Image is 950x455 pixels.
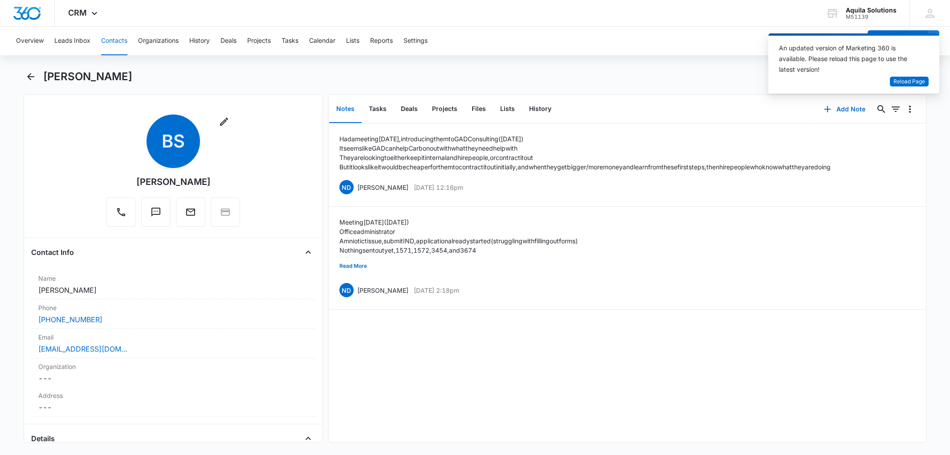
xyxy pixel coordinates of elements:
[868,30,928,52] button: Add Contact
[339,180,354,194] span: ND
[247,27,271,55] button: Projects
[339,255,578,264] p: IND number not requested yet
[362,95,394,123] button: Tasks
[815,98,874,120] button: Add Note
[893,78,925,86] span: Reload Page
[309,27,335,55] button: Calendar
[176,211,205,219] a: Email
[31,247,74,258] h4: Contact Info
[38,362,308,371] label: Organization
[493,95,522,123] button: Lists
[339,258,367,275] button: Read More
[846,14,897,20] div: account id
[31,270,315,299] div: Name[PERSON_NAME]
[38,344,127,354] a: [EMAIL_ADDRESS][DOMAIN_NAME]
[357,286,408,295] p: [PERSON_NAME]
[138,27,179,55] button: Organizations
[425,95,465,123] button: Projects
[779,43,918,75] div: An updated version of Marketing 360 is available. Please reload this page to use the latest version!
[339,143,831,153] p: It seems like GAD can help Carbon out with what they need help with
[339,162,831,172] p: But it looks like it would be cheaper for them to contract it out initially, and when they get bi...
[38,391,308,400] label: Address
[339,246,578,255] p: Nothing sent out yet, 1571, 1572, 3454, and 3674
[329,95,362,123] button: Notes
[394,95,425,123] button: Deals
[522,95,559,123] button: History
[346,27,359,55] button: Lists
[31,329,315,358] div: Email[EMAIL_ADDRESS][DOMAIN_NAME]
[404,27,428,55] button: Settings
[136,175,211,189] div: [PERSON_NAME]
[465,95,493,123] button: Files
[106,197,136,227] button: Call
[339,227,578,236] p: Office administrator
[357,183,408,192] p: [PERSON_NAME]
[43,70,132,83] h1: [PERSON_NAME]
[68,8,87,17] span: CRM
[370,27,393,55] button: Reports
[889,102,903,116] button: Filters
[846,7,897,14] div: account name
[31,433,55,444] h4: Details
[281,27,298,55] button: Tasks
[31,299,315,329] div: Phone[PHONE_NUMBER]
[176,197,205,227] button: Email
[54,27,90,55] button: Leads Inbox
[339,236,578,246] p: Amniotic tissue, submit IND, application already started (struggling with filling out forms)
[301,245,315,259] button: Close
[141,197,171,227] button: Text
[24,70,37,84] button: Back
[903,102,917,116] button: Overflow Menu
[38,274,308,283] label: Name
[31,387,315,417] div: Address---
[147,115,200,168] span: BS
[38,314,102,325] a: [PHONE_NUMBER]
[106,211,136,219] a: Call
[339,283,354,297] span: ND
[414,286,459,295] p: [DATE] 2:18pm
[38,285,308,295] dd: [PERSON_NAME]
[38,303,308,312] label: Phone
[874,102,889,116] button: Search...
[339,153,831,162] p: They are looking to either keep it internal and hire people, or contract it out
[339,134,831,143] p: Had a meeting [DATE], introducing them to GAD Consulting ([DATE])
[414,183,463,192] p: [DATE] 12:16pm
[38,402,308,413] dd: ---
[301,431,315,446] button: Close
[16,27,44,55] button: Overview
[101,27,127,55] button: Contacts
[38,373,308,384] dd: ---
[141,211,171,219] a: Text
[38,332,308,342] label: Email
[339,217,578,227] p: Meeting [DATE] ([DATE])
[220,27,236,55] button: Deals
[189,27,210,55] button: History
[890,77,929,87] button: Reload Page
[31,358,315,387] div: Organization---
